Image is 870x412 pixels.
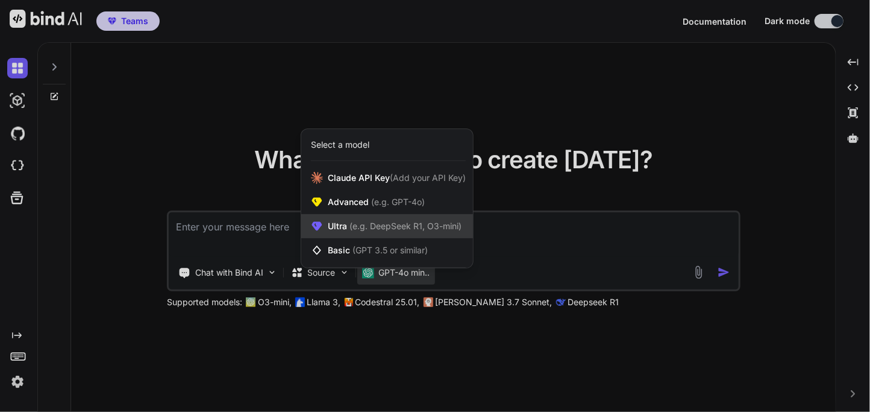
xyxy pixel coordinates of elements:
[328,196,425,208] span: Advanced
[328,244,428,256] span: Basic
[352,245,428,255] span: (GPT 3.5 or similar)
[347,221,462,231] span: (e.g. DeepSeek R1, O3-mini)
[311,139,369,151] div: Select a model
[328,172,466,184] span: Claude API Key
[328,220,462,232] span: Ultra
[369,197,425,207] span: (e.g. GPT-4o)
[390,173,466,183] span: (Add your API Key)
